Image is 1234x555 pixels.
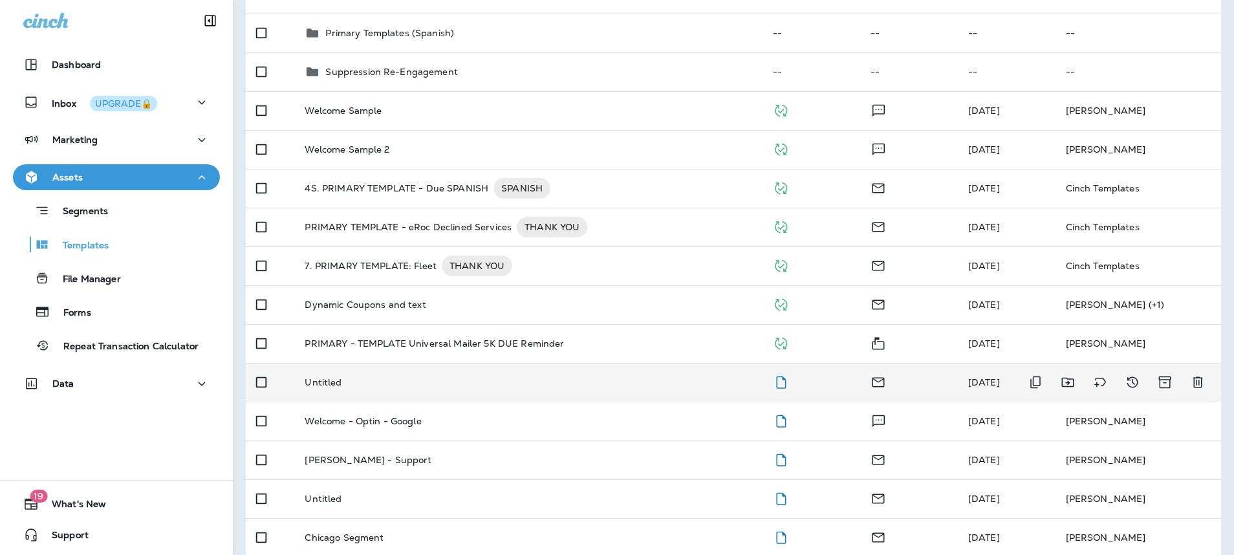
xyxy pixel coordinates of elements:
[773,336,789,348] span: Published
[52,96,157,109] p: Inbox
[871,492,886,503] span: Email
[13,197,220,224] button: Segments
[493,178,550,199] div: SPANISH
[860,14,958,52] td: --
[860,52,958,91] td: --
[773,375,789,387] span: Draft
[52,135,98,145] p: Marketing
[50,206,108,219] p: Segments
[192,8,228,34] button: Collapse Sidebar
[968,221,1000,233] span: [DATE]
[442,256,512,276] div: THANK YOU
[13,89,220,115] button: InboxUPGRADE🔒
[871,336,886,348] span: Mailer
[50,274,121,286] p: File Manager
[1055,369,1081,395] button: Move to folder
[773,142,789,154] span: Published
[968,415,1000,427] span: Jason Munk
[958,14,1055,52] td: --
[50,341,199,353] p: Repeat Transaction Calculator
[52,60,101,70] p: Dashboard
[95,99,152,108] div: UPGRADE🔒
[13,491,220,517] button: 19What's New
[773,259,789,270] span: Published
[958,52,1055,91] td: --
[39,530,89,545] span: Support
[871,142,887,154] span: Text
[305,144,389,155] p: Welcome Sample 2
[90,96,157,111] button: UPGRADE🔒
[773,181,789,193] span: Published
[871,530,886,542] span: Email
[871,453,886,464] span: Email
[13,127,220,153] button: Marketing
[1055,324,1221,363] td: [PERSON_NAME]
[763,52,860,91] td: --
[13,231,220,258] button: Templates
[13,265,220,292] button: File Manager
[13,522,220,548] button: Support
[13,332,220,359] button: Repeat Transaction Calculator
[305,338,564,349] p: PRIMARY - TEMPLATE Universal Mailer 5K DUE Reminder
[968,144,1000,155] span: Jason Munk
[305,178,488,199] p: 4S. PRIMARY TEMPLATE - Due SPANISH
[968,454,1000,466] span: J-P Scoville
[968,182,1000,194] span: [DATE]
[325,67,458,77] p: Suppression Re-Engagement
[773,530,789,542] span: Draft
[871,220,886,232] span: Email
[305,494,341,504] p: Untitled
[442,259,512,272] span: THANK YOU
[305,416,421,426] p: Welcome - Optin - Google
[305,256,437,276] p: 7. PRIMARY TEMPLATE: Fleet
[50,240,109,252] p: Templates
[305,105,382,116] p: Welcome Sample
[517,221,587,234] span: THANK YOU
[968,532,1000,543] span: J-P Scoville
[1055,246,1221,285] td: Cinch Templates
[1055,52,1221,91] td: --
[968,260,1000,272] span: [DATE]
[773,492,789,503] span: Draft
[773,298,789,309] span: Published
[13,371,220,397] button: Data
[1055,91,1221,130] td: [PERSON_NAME]
[773,453,789,464] span: Draft
[871,298,886,309] span: Email
[30,490,47,503] span: 19
[871,181,886,193] span: Email
[968,338,1000,349] span: [DATE]
[305,455,431,465] p: [PERSON_NAME] - Support
[1055,441,1221,479] td: [PERSON_NAME]
[1185,369,1211,395] button: Delete
[871,103,887,115] span: Text
[1023,369,1048,395] button: Duplicate
[13,164,220,190] button: Assets
[305,532,384,543] p: Chicago Segment
[871,375,886,387] span: Email
[1120,369,1145,395] button: View Changelog
[1055,130,1221,169] td: [PERSON_NAME]
[305,299,426,310] p: Dynamic Coupons and text
[13,298,220,325] button: Forms
[871,414,887,426] span: Text
[325,28,454,38] p: Primary Templates (Spanish)
[1055,169,1221,208] td: Cinch Templates
[773,414,789,426] span: Draft
[517,217,587,237] div: THANK YOU
[1055,285,1221,324] td: [PERSON_NAME] (+1)
[39,499,106,514] span: What's New
[493,182,550,195] span: SPANISH
[968,299,1000,310] span: Priscilla Valverde
[968,105,1000,116] span: Jason Munk
[1087,369,1113,395] button: Add tags
[50,307,91,320] p: Forms
[1055,479,1221,518] td: [PERSON_NAME]
[1055,402,1221,441] td: [PERSON_NAME]
[305,377,341,387] p: Untitled
[1055,208,1221,246] td: Cinch Templates
[968,376,1000,388] span: Priscilla Valverde
[773,103,789,115] span: Published
[305,217,512,237] p: PRIMARY TEMPLATE - eRoc Declined Services
[871,259,886,270] span: Email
